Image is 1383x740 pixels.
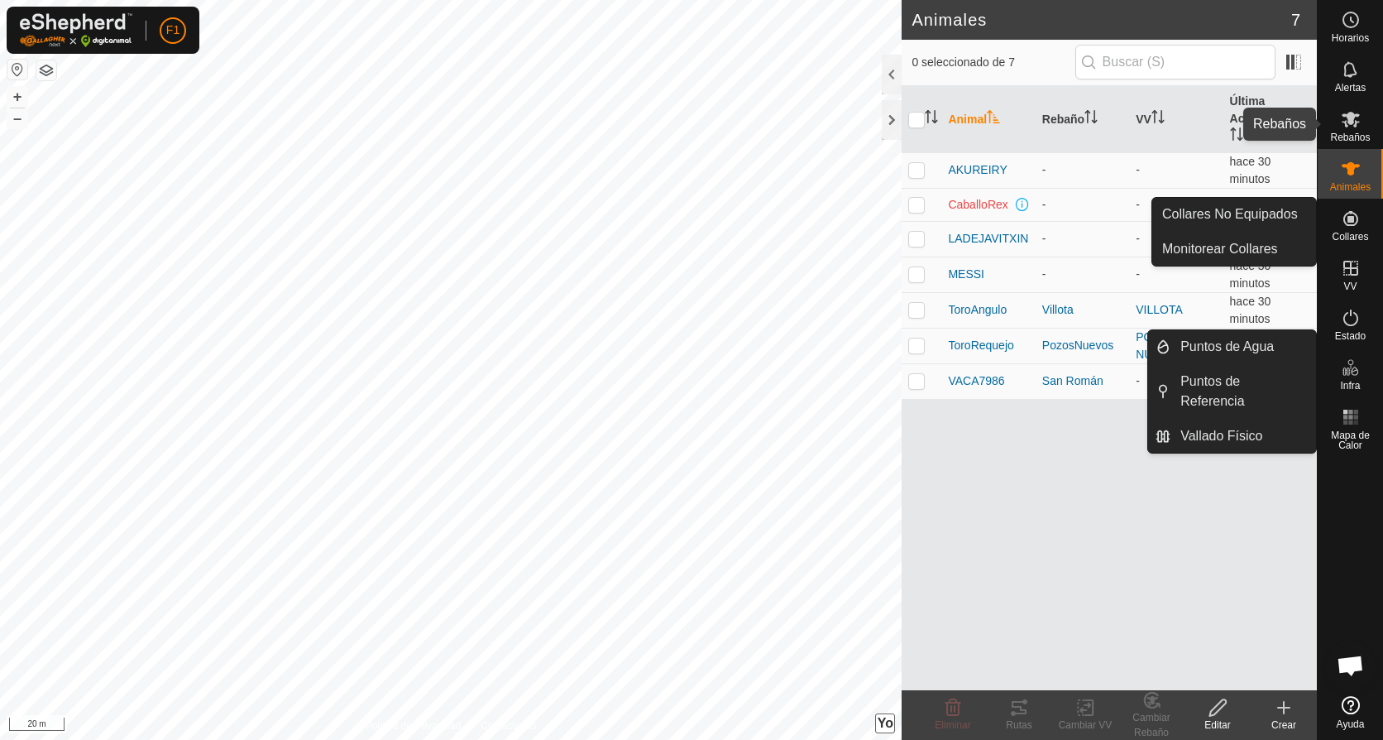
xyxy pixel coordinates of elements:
[7,108,27,128] button: –
[1136,113,1151,126] font: VV
[1318,690,1383,736] a: Ayuda
[1118,710,1184,740] div: Cambiar Rebaño
[1337,719,1365,729] span: Ayuda
[1322,430,1379,450] span: Mapa de Calor
[1052,718,1118,733] div: Cambiar VV
[1170,330,1316,363] a: Puntos de Agua
[1042,230,1122,247] div: -
[1343,281,1357,291] span: VV
[986,718,1052,733] div: Rutas
[1230,295,1271,325] span: 27 sept 2025, 9:07
[7,60,27,79] button: Restablecer Mapa
[20,13,132,47] img: Logo Gallagher
[912,10,1290,30] h2: Animales
[1291,7,1300,32] span: 7
[1162,204,1298,224] span: Collares No Equipados
[925,113,938,126] p-sorticon: Activar para ordenar
[1148,420,1316,453] li: Vallado Físico
[1230,94,1304,125] font: Última Actualización
[1330,132,1370,142] span: Rebaños
[166,22,179,39] span: F1
[1332,232,1368,242] span: Collares
[1042,161,1122,179] div: -
[935,719,970,731] span: Eliminar
[878,716,893,730] span: Yo
[1180,337,1274,357] span: Puntos de Agua
[948,301,1007,319] span: ToroAngulo
[987,113,1000,126] p-sorticon: Activar para ordenar
[1136,232,1140,245] app-display-virtual-paddock-transition: -
[1230,155,1271,185] span: 27 sept 2025, 9:07
[948,196,1007,214] span: CaballoRex
[1152,198,1316,231] a: Collares No Equipados
[948,113,987,126] font: Animal
[1042,372,1122,390] div: San Román
[1136,374,1140,387] app-display-virtual-paddock-transition: -
[1042,301,1122,319] div: Villota
[948,372,1004,390] span: VACA7986
[366,718,461,733] a: Política de Privacidad
[1326,641,1376,690] div: Chat abierto
[1332,33,1369,43] span: Horarios
[7,87,27,107] button: +
[1151,113,1165,126] p-sorticon: Activar para ordenar
[1152,233,1316,266] a: Monitorear Collares
[1180,372,1306,411] span: Puntos de Referencia
[948,161,1007,179] span: AKUREIRY
[1230,130,1243,143] p-sorticon: Activar para ordenar
[1042,266,1122,283] div: -
[1251,718,1317,733] div: Crear
[1136,303,1183,316] a: VILLOTA
[1136,163,1140,176] app-display-virtual-paddock-transition: -
[948,230,1028,247] span: LADEJAVITXIN
[1136,330,1184,361] a: POZOS NUEVOS
[1230,259,1271,290] span: 27 sept 2025, 9:07
[948,337,1013,354] span: ToroRequejo
[1042,196,1122,214] div: -
[1180,426,1262,446] span: Vallado Físico
[1148,365,1316,418] li: Puntos de Referencia
[481,718,536,733] a: Contáctenos
[1042,337,1122,354] div: PozosNuevos
[1042,113,1084,126] font: Rebaño
[1162,239,1278,259] span: Monitorear Collares
[1335,331,1366,341] span: Estado
[1170,365,1316,418] a: Puntos de Referencia
[1340,381,1360,391] span: Infra
[36,60,56,80] button: Capas del Mapa
[1335,83,1366,93] span: Alertas
[1170,420,1316,453] a: Vallado Físico
[948,266,984,283] span: MESSI
[1330,182,1371,192] span: Animales
[1184,718,1251,733] div: Editar
[1136,267,1140,281] app-display-virtual-paddock-transition: -
[1136,198,1140,211] app-display-virtual-paddock-transition: -
[1084,113,1098,126] p-sorticon: Activar para ordenar
[912,54,1074,71] span: 0 seleccionado de 7
[1075,45,1275,79] input: Buscar (S)
[1148,330,1316,363] li: Puntos de Agua
[876,714,894,733] button: Yo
